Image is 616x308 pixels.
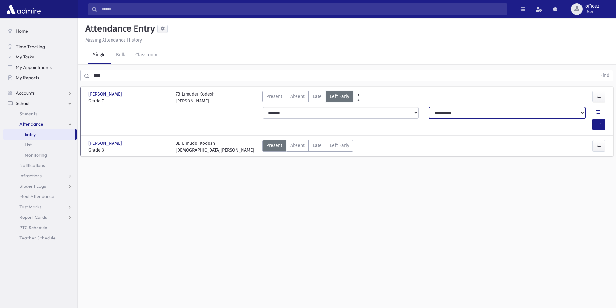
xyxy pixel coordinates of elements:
span: Students [19,111,37,117]
span: Test Marks [19,204,41,210]
span: Absent [290,142,305,149]
span: Present [266,142,282,149]
span: Accounts [16,90,35,96]
span: User [585,9,599,14]
a: My Reports [3,72,77,83]
span: School [16,101,29,106]
span: Report Cards [19,214,47,220]
span: Left Early [330,142,349,149]
span: Grade 3 [88,147,169,154]
a: List [3,140,77,150]
span: Student Logs [19,183,46,189]
a: Attendance [3,119,77,129]
span: Grade 7 [88,98,169,104]
a: Test Marks [3,202,77,212]
h5: Attendance Entry [83,23,155,34]
div: 3B Limudei Kodesh [DEMOGRAPHIC_DATA][PERSON_NAME] [176,140,254,154]
span: Late [313,93,322,100]
a: PTC Schedule [3,222,77,233]
span: PTC Schedule [19,225,47,230]
input: Search [97,3,507,15]
span: My Appointments [16,64,52,70]
div: AttTypes [262,91,353,104]
span: Late [313,142,322,149]
a: Student Logs [3,181,77,191]
span: Entry [25,132,36,137]
a: Missing Attendance History [83,37,142,43]
a: Time Tracking [3,41,77,52]
button: Find [597,70,613,81]
span: Teacher Schedule [19,235,56,241]
span: [PERSON_NAME] [88,91,123,98]
span: My Tasks [16,54,34,60]
span: Left Early [330,93,349,100]
span: Monitoring [25,152,47,158]
img: AdmirePro [5,3,42,16]
a: Monitoring [3,150,77,160]
span: List [25,142,32,148]
div: AttTypes [262,140,353,154]
a: Report Cards [3,212,77,222]
span: Home [16,28,28,34]
span: Time Tracking [16,44,45,49]
u: Missing Attendance History [85,37,142,43]
span: [PERSON_NAME] [88,140,123,147]
span: Meal Attendance [19,194,54,199]
span: office2 [585,4,599,9]
div: 7B Limudei Kodesh [PERSON_NAME] [176,91,215,104]
a: Home [3,26,77,36]
a: Teacher Schedule [3,233,77,243]
a: Entry [3,129,75,140]
a: Meal Attendance [3,191,77,202]
a: Accounts [3,88,77,98]
a: Classroom [130,46,162,64]
span: My Reports [16,75,39,80]
span: Infractions [19,173,42,179]
a: Infractions [3,171,77,181]
a: Students [3,109,77,119]
a: Bulk [111,46,130,64]
a: My Tasks [3,52,77,62]
a: School [3,98,77,109]
a: Single [88,46,111,64]
a: Notifications [3,160,77,171]
span: Attendance [19,121,43,127]
span: Absent [290,93,305,100]
span: Notifications [19,163,45,168]
a: My Appointments [3,62,77,72]
span: Present [266,93,282,100]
